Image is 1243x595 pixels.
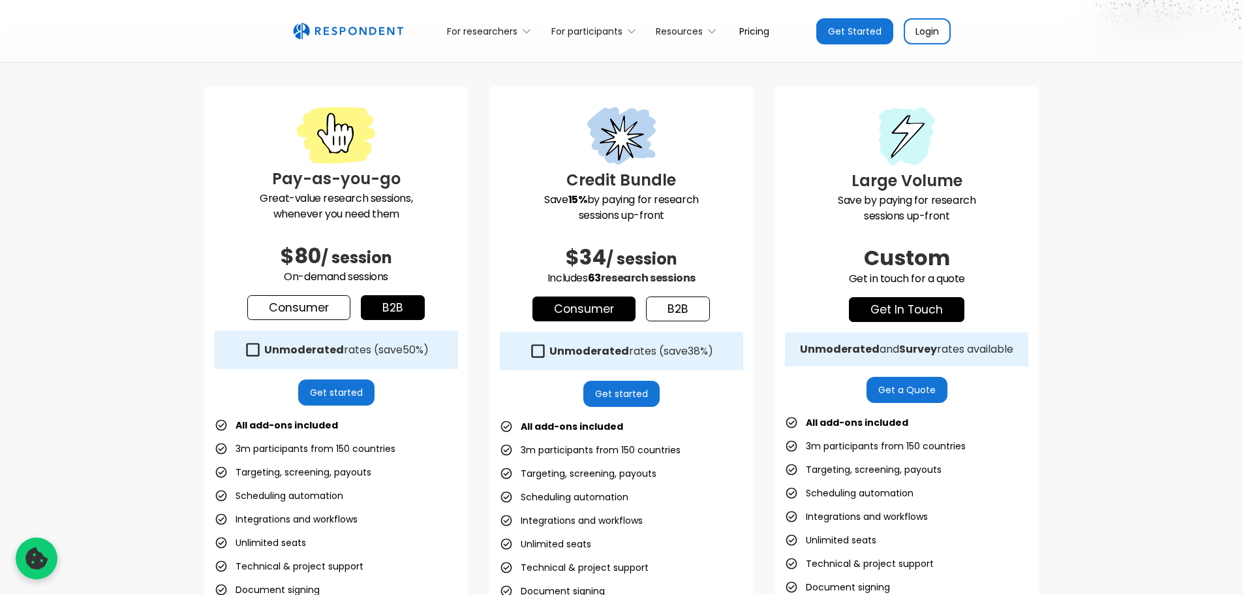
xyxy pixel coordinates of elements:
strong: All add-ons included [806,416,908,429]
p: Save by paying for research sessions up-front [500,192,743,223]
li: Integrations and workflows [215,510,358,528]
div: For researchers [447,25,517,38]
p: Great-value research sessions, whenever you need them [215,191,458,222]
strong: Unmoderated [264,342,344,357]
a: Login [904,18,951,44]
li: Targeting, screening, payouts [215,463,371,481]
li: Unlimited seats [785,531,876,549]
a: get in touch [849,297,964,322]
strong: Unmoderated [549,344,629,359]
a: home [293,23,403,40]
li: Scheduling automation [215,487,343,505]
p: Get in touch for a quote [785,271,1028,287]
div: For researchers [440,16,544,46]
li: Unlimited seats [500,535,591,553]
a: Consumer [532,297,636,321]
li: Unlimited seats [215,534,306,552]
h3: Pay-as-you-go [215,167,458,191]
li: Technical & project support [215,557,363,575]
li: Integrations and workflows [785,507,928,526]
div: For participants [551,25,622,38]
strong: Survey [899,342,937,357]
span: 63 [588,270,601,285]
h3: Credit Bundle [500,169,743,192]
span: Custom [864,243,950,272]
span: 50% [403,342,423,357]
strong: 15% [568,192,587,207]
span: 38% [688,344,708,359]
li: Technical & project support [500,558,649,577]
strong: All add-ons included [236,419,338,432]
div: For participants [544,16,648,46]
li: 3m participants from 150 countries [785,437,966,455]
div: rates (save ) [549,345,713,358]
p: Save by paying for research sessions up-front [785,193,1028,224]
span: research sessions [601,270,696,285]
a: Get Started [816,18,893,44]
span: / session [321,247,392,268]
li: Integrations and workflows [500,511,643,530]
a: Pricing [729,16,780,46]
div: and rates available [800,343,1013,356]
li: Targeting, screening, payouts [500,464,656,483]
span: $34 [566,242,606,272]
a: Get started [298,379,375,406]
li: 3m participants from 150 countries [215,440,395,458]
strong: Unmoderated [800,342,880,357]
li: Scheduling automation [785,484,913,502]
a: Get a Quote [867,377,947,403]
a: Consumer [247,295,350,320]
span: $80 [281,241,321,270]
a: b2b [646,297,710,321]
div: rates (save ) [264,344,429,357]
div: Resources [649,16,729,46]
img: Untitled UI logotext [293,23,403,40]
a: b2b [361,295,425,320]
span: / session [606,248,677,270]
li: Technical & project support [785,555,934,573]
p: On-demand sessions [215,269,458,285]
p: Includes [500,270,743,286]
li: Scheduling automation [500,488,628,506]
div: Resources [656,25,703,38]
li: Targeting, screening, payouts [785,460,942,479]
a: Get started [583,381,660,407]
h3: Large Volume [785,169,1028,193]
strong: All add-ons included [521,420,623,433]
li: 3m participants from 150 countries [500,441,681,459]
